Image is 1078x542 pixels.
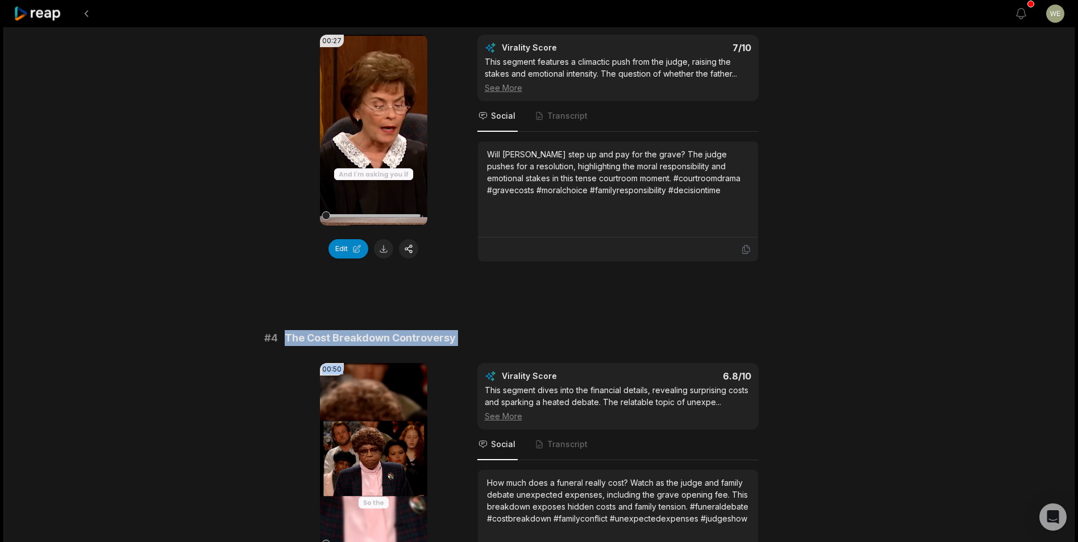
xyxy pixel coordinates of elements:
[328,239,368,259] button: Edit
[477,430,759,460] nav: Tabs
[264,330,278,346] span: # 4
[547,110,588,122] span: Transcript
[320,35,427,226] video: Your browser does not support mp4 format.
[502,370,624,382] div: Virality Score
[1039,503,1067,531] div: Open Intercom Messenger
[491,110,515,122] span: Social
[485,82,751,94] div: See More
[487,148,749,196] div: Will [PERSON_NAME] step up and pay for the grave? The judge pushes for a resolution, highlighting...
[629,42,751,53] div: 7 /10
[477,101,759,132] nav: Tabs
[487,477,749,524] div: How much does a funeral really cost? Watch as the judge and family debate unexpected expenses, in...
[485,384,751,422] div: This segment dives into the financial details, revealing surprising costs and sparking a heated d...
[629,370,751,382] div: 6.8 /10
[491,439,515,450] span: Social
[485,56,751,94] div: This segment features a climactic push from the judge, raising the stakes and emotional intensity...
[485,410,751,422] div: See More
[502,42,624,53] div: Virality Score
[285,330,456,346] span: The Cost Breakdown Controversy
[547,439,588,450] span: Transcript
